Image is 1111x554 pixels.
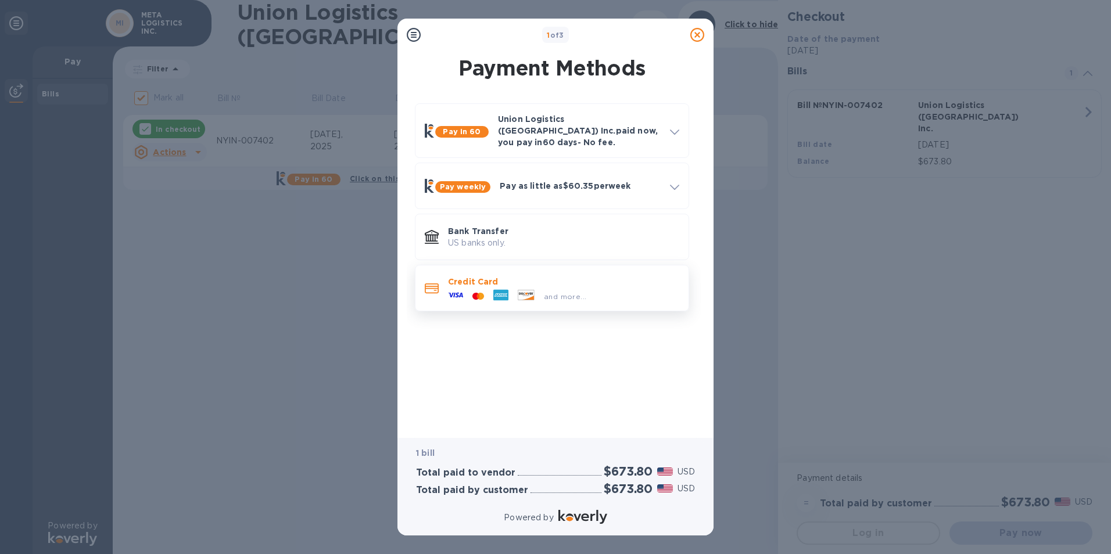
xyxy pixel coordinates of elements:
[604,464,653,479] h2: $673.80
[416,485,528,496] h3: Total paid by customer
[558,510,607,524] img: Logo
[448,225,679,237] p: Bank Transfer
[657,467,673,476] img: USD
[440,182,486,191] b: Pay weekly
[500,180,661,192] p: Pay as little as $60.35 per week
[448,237,679,249] p: US banks only.
[443,127,481,136] b: Pay in 60
[416,467,515,479] h3: Total paid to vendor
[416,448,435,458] b: 1 bill
[504,512,553,524] p: Powered by
[657,484,673,492] img: USD
[413,56,691,80] h1: Payment Methods
[544,292,586,301] span: and more...
[498,113,661,148] p: Union Logistics ([GEOGRAPHIC_DATA]) Inc. paid now, you pay in 60 days - No fee.
[678,466,695,478] p: USD
[547,31,550,39] span: 1
[604,481,653,496] h2: $673.80
[678,483,695,495] p: USD
[547,31,564,39] b: of 3
[448,276,679,287] p: Credit Card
